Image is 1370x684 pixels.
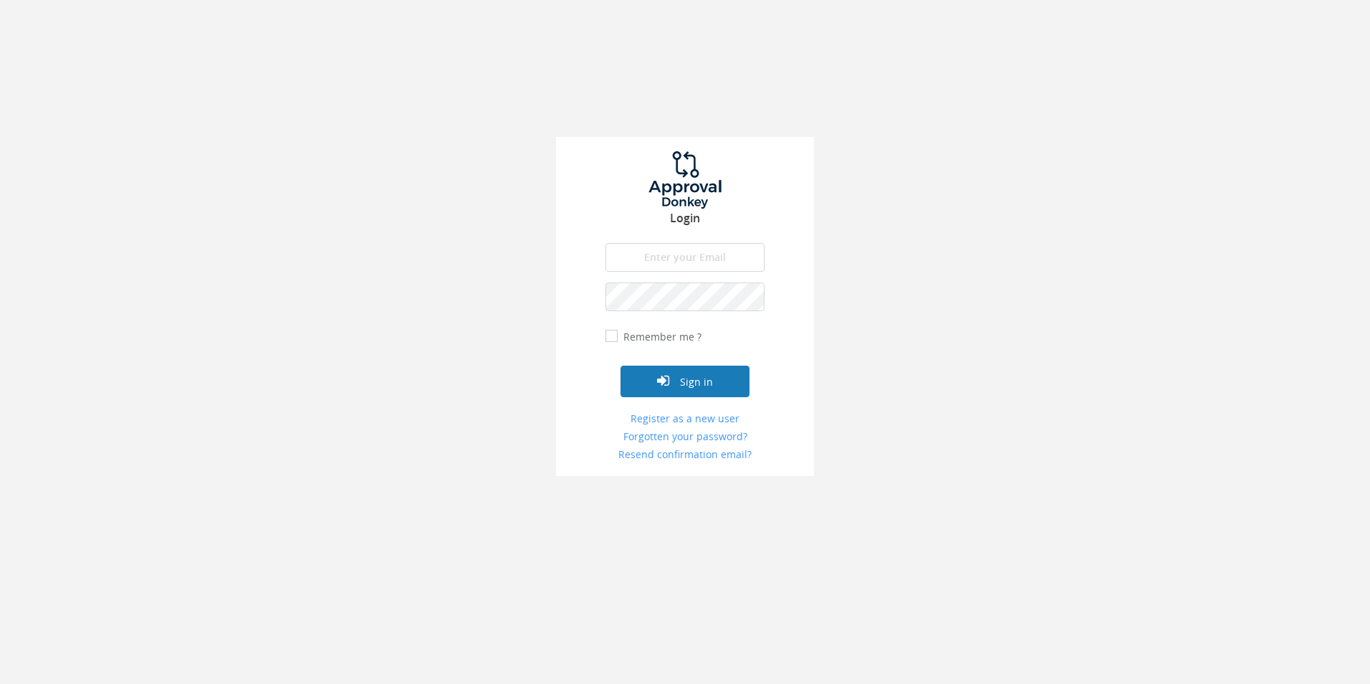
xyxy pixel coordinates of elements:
h3: Login [556,212,814,225]
a: Resend confirmation email? [605,447,765,462]
input: Enter your Email [605,243,765,272]
button: Sign in [621,366,749,397]
a: Forgotten your password? [605,429,765,444]
label: Remember me ? [620,330,701,344]
a: Register as a new user [605,412,765,426]
img: logo.png [631,151,739,209]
